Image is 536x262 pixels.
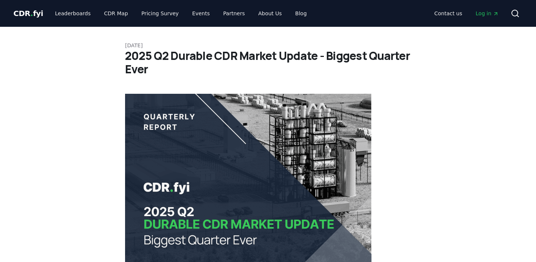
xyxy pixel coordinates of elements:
span: CDR fyi [13,9,43,18]
span: Log in [476,10,499,17]
a: Contact us [428,7,468,20]
span: . [31,9,33,18]
nav: Main [428,7,505,20]
a: About Us [252,7,288,20]
a: CDR Map [98,7,134,20]
a: Pricing Survey [135,7,185,20]
nav: Main [49,7,313,20]
p: [DATE] [125,42,411,49]
h1: 2025 Q2 Durable CDR Market Update - Biggest Quarter Ever [125,49,411,76]
a: Leaderboards [49,7,97,20]
a: Partners [217,7,251,20]
a: CDR.fyi [13,8,43,19]
a: Blog [289,7,313,20]
a: Events [186,7,216,20]
a: Log in [470,7,505,20]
